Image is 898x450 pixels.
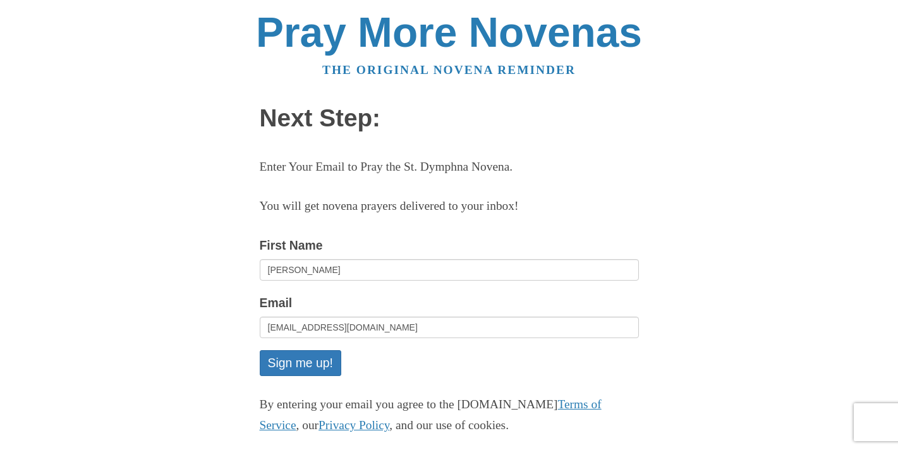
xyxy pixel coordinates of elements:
[260,398,602,432] a: Terms of Service
[260,157,639,178] p: Enter Your Email to Pray the St. Dymphna Novena.
[260,105,639,132] h1: Next Step:
[260,235,323,256] label: First Name
[319,418,389,432] a: Privacy Policy
[260,350,341,376] button: Sign me up!
[260,196,639,217] p: You will get novena prayers delivered to your inbox!
[322,63,576,76] a: The original novena reminder
[260,259,639,281] input: Optional
[260,293,293,313] label: Email
[256,9,642,56] a: Pray More Novenas
[260,394,639,436] p: By entering your email you agree to the [DOMAIN_NAME] , our , and our use of cookies.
